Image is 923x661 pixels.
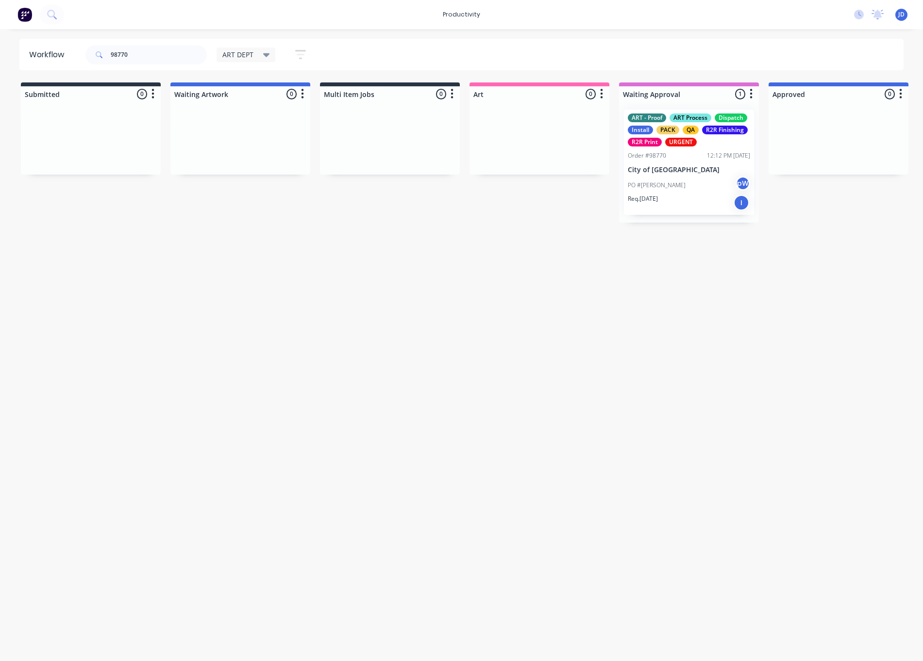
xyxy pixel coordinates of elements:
div: Workflow [29,49,69,61]
div: ART Process [670,113,711,122]
p: Req. [DATE] [628,194,658,203]
div: ART - Proof [628,113,666,122]
div: pW [736,176,750,191]
div: I [734,195,749,210]
div: 12:12 PM [DATE] [707,151,750,160]
div: Install [628,126,653,134]
div: QA [683,126,699,134]
span: JD [898,10,905,19]
div: URGENT [665,138,697,146]
div: productivity [438,7,485,22]
p: PO #[PERSON_NAME] [628,181,686,190]
div: Dispatch [715,113,747,122]
div: PACK [656,126,679,134]
div: Order #98770 [628,151,666,160]
input: Search for orders... [111,45,207,64]
div: R2R Print [628,138,662,146]
img: Factory [17,7,32,22]
div: ART - ProofART ProcessDispatchInstallPACKQAR2R FinishingR2R PrintURGENTOrder #9877012:12 PM [DATE... [624,110,754,215]
div: R2R Finishing [702,126,748,134]
span: ART DEPT [222,49,253,60]
p: City of [GEOGRAPHIC_DATA] [628,166,750,174]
